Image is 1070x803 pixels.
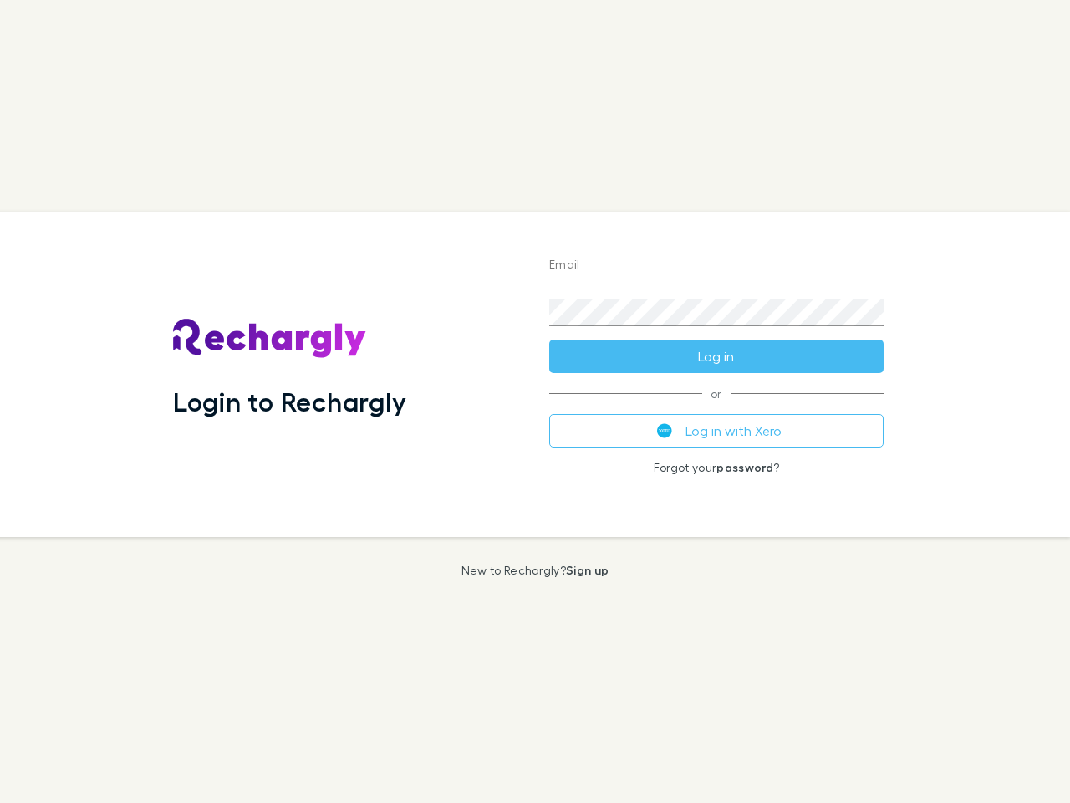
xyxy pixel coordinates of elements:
p: Forgot your ? [549,461,884,474]
img: Xero's logo [657,423,672,438]
button: Log in with Xero [549,414,884,448]
p: New to Rechargly? [461,564,609,577]
a: password [716,460,773,474]
img: Rechargly's Logo [173,319,367,359]
span: or [549,393,884,394]
h1: Login to Rechargly [173,386,406,417]
button: Log in [549,340,884,373]
a: Sign up [566,563,609,577]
